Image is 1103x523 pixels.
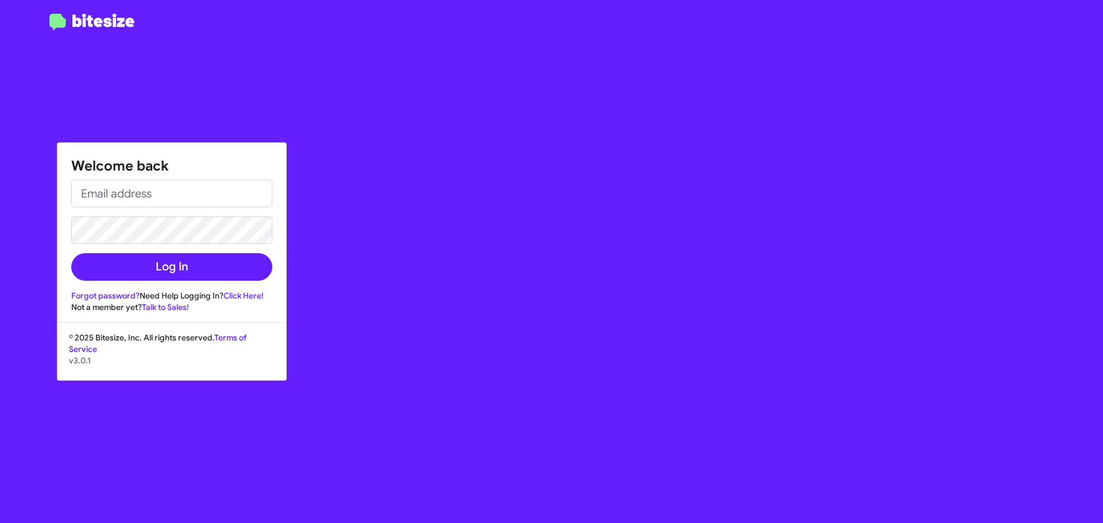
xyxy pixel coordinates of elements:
a: Forgot password? [71,290,140,301]
p: v3.0.1 [69,355,275,366]
div: Not a member yet? [71,301,272,313]
div: © 2025 Bitesize, Inc. All rights reserved. [57,332,286,380]
a: Click Here! [223,290,264,301]
a: Talk to Sales! [142,302,189,312]
h1: Welcome back [71,157,272,175]
div: Need Help Logging In? [71,290,272,301]
button: Log In [71,253,272,281]
input: Email address [71,180,272,207]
